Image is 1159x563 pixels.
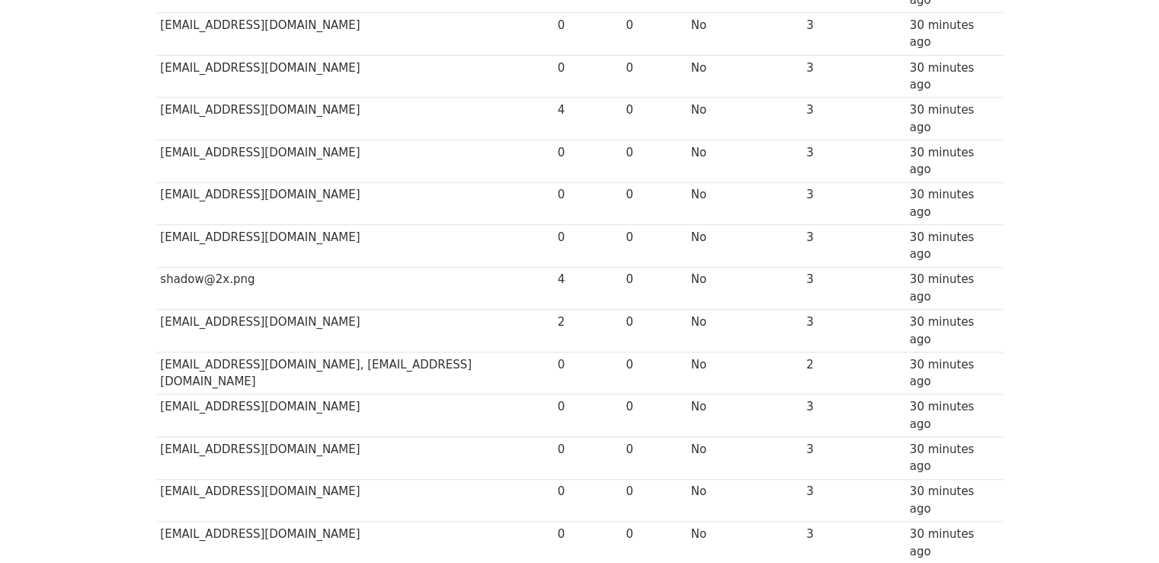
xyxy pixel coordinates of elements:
td: 3 [802,182,906,225]
td: [EMAIL_ADDRESS][DOMAIN_NAME], [EMAIL_ADDRESS][DOMAIN_NAME] [157,352,554,394]
td: 3 [802,394,906,437]
td: 3 [802,310,906,352]
td: 0 [623,267,687,310]
td: 0 [623,140,687,182]
td: 0 [623,352,687,394]
td: [EMAIL_ADDRESS][DOMAIN_NAME] [157,13,554,56]
td: 0 [554,479,623,522]
td: [EMAIL_ADDRESS][DOMAIN_NAME] [157,437,554,480]
td: No [687,437,802,480]
td: [EMAIL_ADDRESS][DOMAIN_NAME] [157,394,554,437]
td: No [687,394,802,437]
td: 0 [623,310,687,352]
td: 0 [623,437,687,480]
td: [EMAIL_ADDRESS][DOMAIN_NAME] [157,479,554,522]
td: 30 minutes ago [906,267,1003,310]
td: [EMAIL_ADDRESS][DOMAIN_NAME] [157,182,554,225]
td: 3 [802,140,906,182]
td: 30 minutes ago [906,182,1003,225]
td: [EMAIL_ADDRESS][DOMAIN_NAME] [157,55,554,98]
td: No [687,98,802,140]
td: No [687,182,802,225]
td: 0 [623,394,687,437]
td: 0 [554,394,623,437]
td: 30 minutes ago [906,479,1003,522]
td: 3 [802,225,906,268]
td: 30 minutes ago [906,140,1003,182]
td: 0 [554,182,623,225]
td: 2 [554,310,623,352]
td: 0 [554,352,623,394]
td: No [687,55,802,98]
td: 30 minutes ago [906,55,1003,98]
td: 0 [554,437,623,480]
td: 0 [554,13,623,56]
td: 0 [623,225,687,268]
td: 30 minutes ago [906,98,1003,140]
td: [EMAIL_ADDRESS][DOMAIN_NAME] [157,140,554,182]
td: 0 [623,479,687,522]
td: 30 minutes ago [906,437,1003,480]
td: 0 [554,55,623,98]
iframe: Chat Widget [1083,490,1159,563]
td: 3 [802,98,906,140]
td: 4 [554,267,623,310]
td: No [687,352,802,394]
td: 30 minutes ago [906,225,1003,268]
td: [EMAIL_ADDRESS][DOMAIN_NAME] [157,310,554,352]
td: 0 [554,225,623,268]
td: 3 [802,267,906,310]
td: No [687,225,802,268]
td: [EMAIL_ADDRESS][DOMAIN_NAME] [157,98,554,140]
td: No [687,267,802,310]
td: 30 minutes ago [906,394,1003,437]
td: 3 [802,55,906,98]
td: [EMAIL_ADDRESS][DOMAIN_NAME] [157,225,554,268]
td: 30 minutes ago [906,13,1003,56]
td: 2 [802,352,906,394]
td: No [687,310,802,352]
td: 3 [802,437,906,480]
td: No [687,140,802,182]
td: shadow@2x.png [157,267,554,310]
td: 0 [623,13,687,56]
td: 4 [554,98,623,140]
td: 3 [802,13,906,56]
td: 0 [623,98,687,140]
td: No [687,479,802,522]
td: 30 minutes ago [906,352,1003,394]
td: 30 minutes ago [906,310,1003,352]
td: No [687,13,802,56]
td: 0 [623,55,687,98]
td: 0 [623,182,687,225]
td: 0 [554,140,623,182]
td: 3 [802,479,906,522]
